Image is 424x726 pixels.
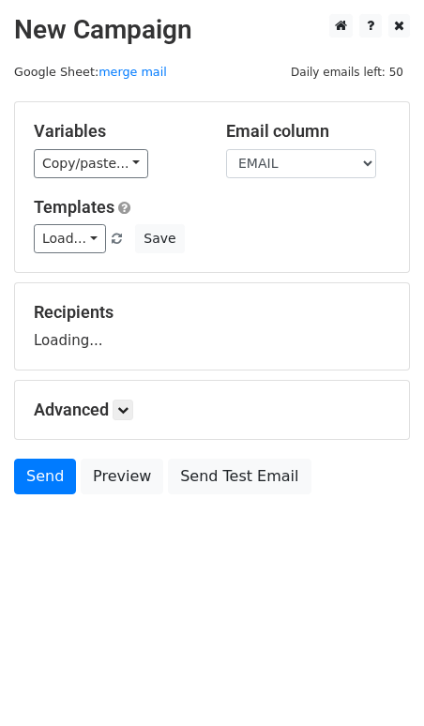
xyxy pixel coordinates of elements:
small: Google Sheet: [14,65,167,79]
h5: Variables [34,121,198,142]
a: Daily emails left: 50 [284,65,410,79]
button: Save [135,224,184,253]
h5: Recipients [34,302,390,323]
h2: New Campaign [14,14,410,46]
a: Templates [34,197,114,217]
a: merge mail [98,65,167,79]
a: Send [14,459,76,494]
span: Daily emails left: 50 [284,62,410,83]
a: Copy/paste... [34,149,148,178]
h5: Email column [226,121,390,142]
h5: Advanced [34,400,390,420]
div: Loading... [34,302,390,351]
a: Send Test Email [168,459,310,494]
a: Preview [81,459,163,494]
a: Load... [34,224,106,253]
